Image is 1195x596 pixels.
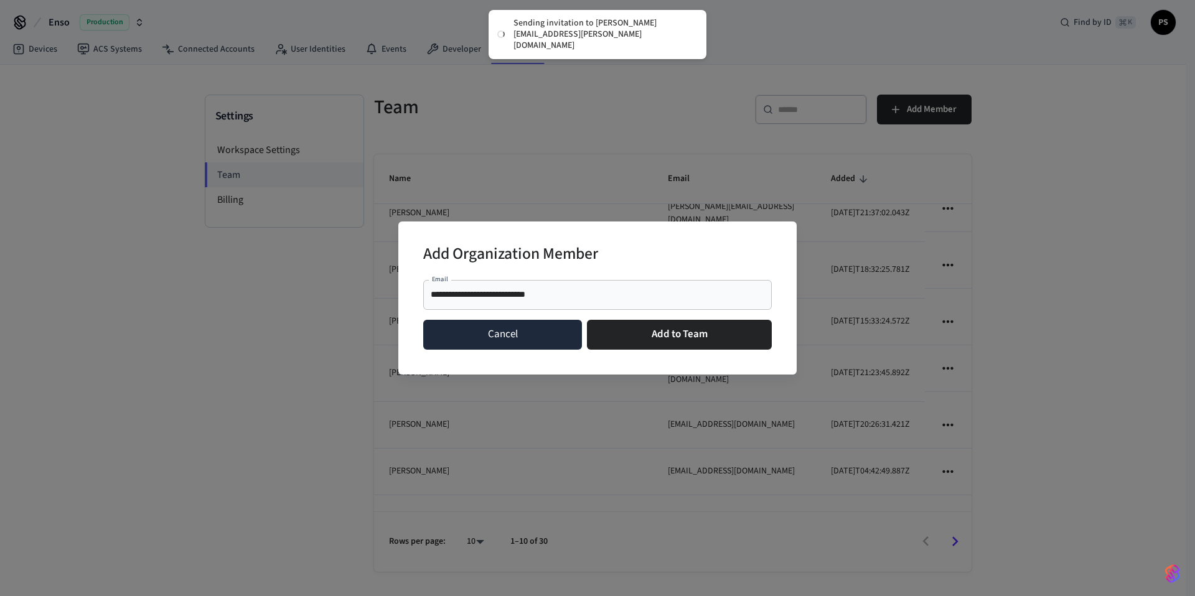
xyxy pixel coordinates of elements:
[423,320,582,350] button: Cancel
[1165,564,1180,584] img: SeamLogoGradient.69752ec5.svg
[513,17,694,52] div: Sending invitation to [PERSON_NAME][EMAIL_ADDRESS][PERSON_NAME][DOMAIN_NAME]
[423,236,598,274] h2: Add Organization Member
[587,320,772,350] button: Add to Team
[432,274,448,284] label: Email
